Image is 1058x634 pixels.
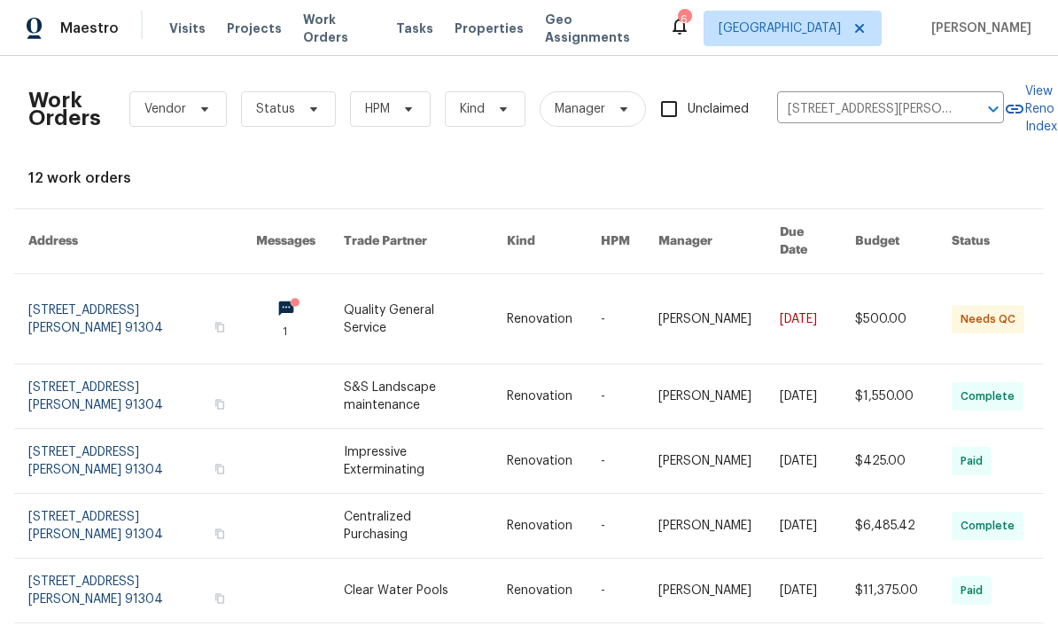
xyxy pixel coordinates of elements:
button: Copy Address [212,319,228,335]
span: Geo Assignments [545,11,648,46]
span: [PERSON_NAME] [924,20,1031,37]
span: Vendor [144,100,186,118]
td: - [587,494,644,559]
span: Tasks [396,22,433,35]
div: 6 [678,11,690,28]
td: Renovation [493,559,587,623]
a: View Reno Index [1004,82,1057,136]
button: Open [981,97,1006,121]
button: Copy Address [212,526,228,542]
span: Work Orders [303,11,375,46]
td: Impressive Exterminating [330,429,493,494]
td: Renovation [493,429,587,494]
td: Centralized Purchasing [330,494,493,559]
span: HPM [365,100,390,118]
span: Maestro [60,20,119,37]
button: Copy Address [212,461,228,477]
td: [PERSON_NAME] [644,364,766,429]
span: [GEOGRAPHIC_DATA] [719,20,841,37]
td: [PERSON_NAME] [644,494,766,559]
span: Projects [227,20,282,37]
td: [PERSON_NAME] [644,274,766,364]
td: [PERSON_NAME] [644,429,766,494]
td: - [587,364,644,429]
th: Messages [242,209,330,274]
input: Enter in an address [777,96,954,123]
th: Kind [493,209,587,274]
td: Renovation [493,364,587,429]
th: Address [14,209,242,274]
button: Copy Address [212,396,228,412]
td: Renovation [493,274,587,364]
td: - [587,559,644,623]
td: - [587,274,644,364]
td: Clear Water Pools [330,559,493,623]
h2: Work Orders [28,91,101,127]
td: Renovation [493,494,587,559]
th: Manager [644,209,766,274]
span: Visits [169,20,206,37]
th: Status [937,209,1044,274]
th: HPM [587,209,644,274]
td: S&S Landscape maintenance [330,364,493,429]
span: Kind [460,100,485,118]
th: Trade Partner [330,209,493,274]
button: Copy Address [212,591,228,607]
td: - [587,429,644,494]
td: Quality General Service [330,274,493,364]
span: Unclaimed [688,100,749,119]
span: Manager [555,100,605,118]
th: Budget [841,209,937,274]
div: 12 work orders [28,169,1030,187]
span: Status [256,100,295,118]
td: [PERSON_NAME] [644,559,766,623]
th: Due Date [766,209,841,274]
span: Properties [455,20,524,37]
